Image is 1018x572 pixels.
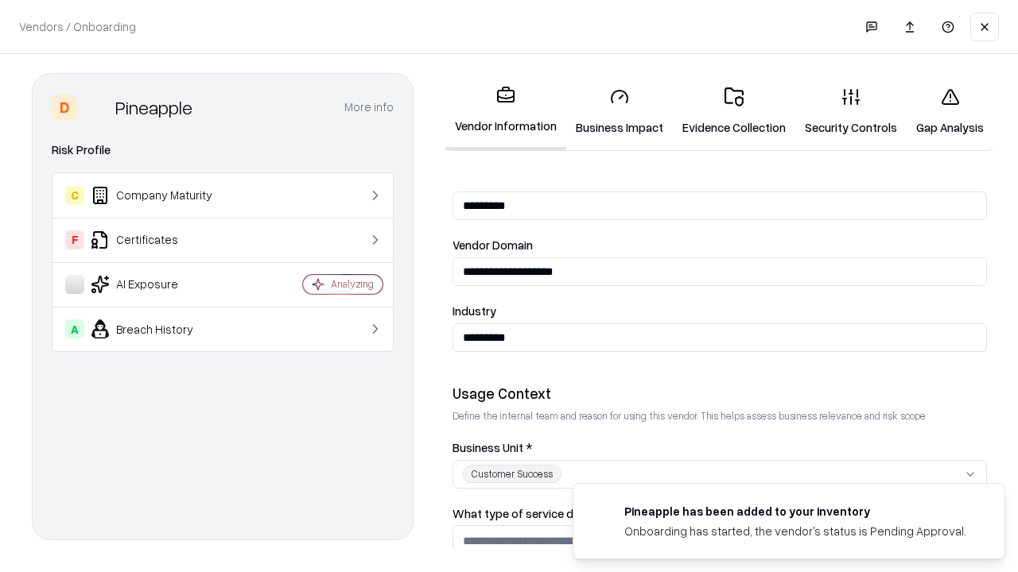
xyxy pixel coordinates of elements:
label: Business Unit * [453,442,987,454]
a: Vendor Information [445,73,566,150]
div: F [65,230,84,249]
div: Certificates [65,230,255,249]
div: Risk Profile [52,141,394,160]
div: D [52,95,77,120]
div: Pineapple has been added to your inventory [624,503,966,520]
label: What type of service does the vendor provide? * [453,508,987,520]
p: Define the internal team and reason for using this vendor. This helps assess business relevance a... [453,409,987,423]
div: Usage Context [453,384,987,403]
a: Business Impact [566,75,673,149]
img: pineappleenergy.com [593,503,612,522]
label: Vendor Domain [453,239,987,251]
div: Onboarding has started, the vendor's status is Pending Approval. [624,523,966,539]
div: AI Exposure [65,275,255,294]
div: Breach History [65,319,255,338]
div: Customer Success [463,465,561,483]
div: Pineapple [115,95,192,120]
div: Analyzing [331,277,374,291]
button: Customer Success [453,460,987,489]
label: Industry [453,305,987,317]
div: C [65,186,84,205]
a: Evidence Collection [673,75,795,149]
div: Company Maturity [65,186,255,205]
a: Security Controls [795,75,907,149]
div: A [65,319,84,338]
button: More info [344,93,394,122]
a: Gap Analysis [907,75,993,149]
img: Pineapple [84,95,109,120]
p: Vendors / Onboarding [19,18,136,35]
